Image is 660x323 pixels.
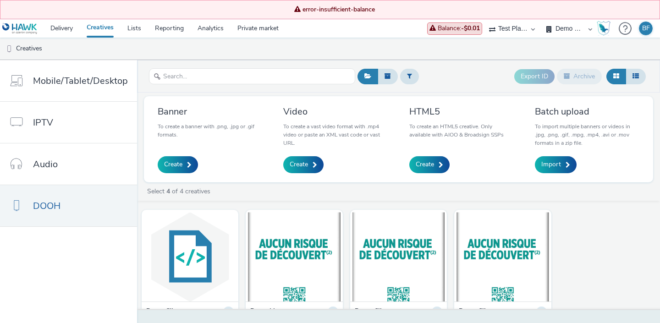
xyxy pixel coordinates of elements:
[597,21,610,36] img: Hawk Academy
[409,105,514,118] h3: HTML5
[144,212,236,301] img: Test Bauer visual
[409,156,450,173] a: Create
[250,307,282,317] strong: Demo Max
[283,156,324,173] a: Create
[626,69,646,84] button: Table
[429,24,480,33] span: Balance :
[166,187,170,196] strong: 4
[33,74,128,88] span: Mobile/Tablet/Desktop
[456,212,549,301] img: Demo Creative Hawk visual
[158,122,262,139] p: To create a banner with .png, .jpg or .gif formats.
[231,19,286,38] a: Private market
[33,158,58,171] span: Audio
[33,116,53,129] span: IPTV
[158,156,198,173] a: Create
[427,22,482,34] div: Today's expenses are not yet included in the balance
[541,160,561,169] span: Import
[33,199,60,213] span: DOOH
[44,19,80,38] a: Delivery
[5,44,14,54] img: dooh
[352,212,445,301] img: Demo Creative Hawk (copy) visual
[146,187,214,196] a: Select of 4 creatives
[642,22,650,35] div: BF
[355,307,391,317] strong: Demo Client
[19,5,650,14] span: error-insufficient-balance
[283,122,388,147] p: To create a vast video format with .mp4 video or paste an XML vast code or vast URL.
[535,105,639,118] h3: Batch upload
[248,212,340,301] img: Max Demo creative visual
[427,22,482,34] a: Balance:-$0.01
[146,307,182,317] strong: Demo Client
[409,122,514,139] p: To create an HTML5 creative. Only available with AIOO & Broadsign SSPs
[283,105,388,118] h3: Video
[2,23,38,34] img: undefined Logo
[459,307,495,317] strong: Demo Client
[80,19,121,38] a: Creatives
[535,156,577,173] a: Import
[148,19,191,38] a: Reporting
[514,69,555,84] button: Export ID
[461,24,480,33] strong: -$0.01
[121,19,148,38] a: Lists
[416,160,434,169] span: Create
[535,122,639,147] p: To import multiple banners or videos in .jpg, .png, .gif, .mpg, .mp4, .avi or .mov formats in a z...
[149,68,355,84] input: Search...
[290,160,308,169] span: Create
[597,21,614,36] a: Hawk Academy
[164,160,182,169] span: Create
[557,69,602,84] button: Archive
[191,19,231,38] a: Analytics
[606,69,626,84] button: Grid
[158,105,262,118] h3: Banner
